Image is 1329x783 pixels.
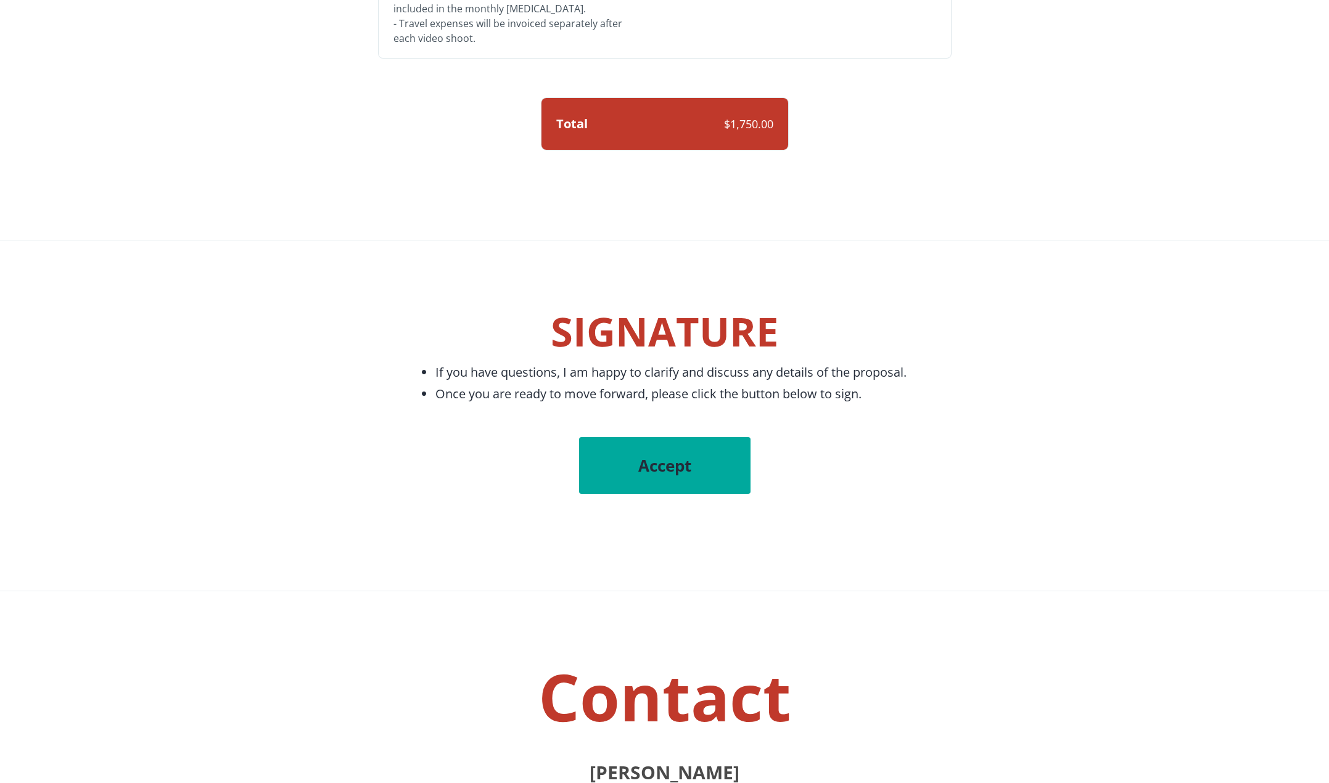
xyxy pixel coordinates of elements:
[435,363,913,382] span: If you have questions, I am happy to clarify and discuss any details of the proposal.
[604,454,726,477] span: Accept
[393,16,643,46] p: - Travel expenses will be invoiced separately after each video shoot.
[435,385,913,403] span: Once you are ready to move forward, please click the button below to sign.
[724,118,773,129] span: $1,750.00
[556,118,588,130] span: Total
[538,652,791,740] span: Contact
[551,304,778,358] span: SIGNATURE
